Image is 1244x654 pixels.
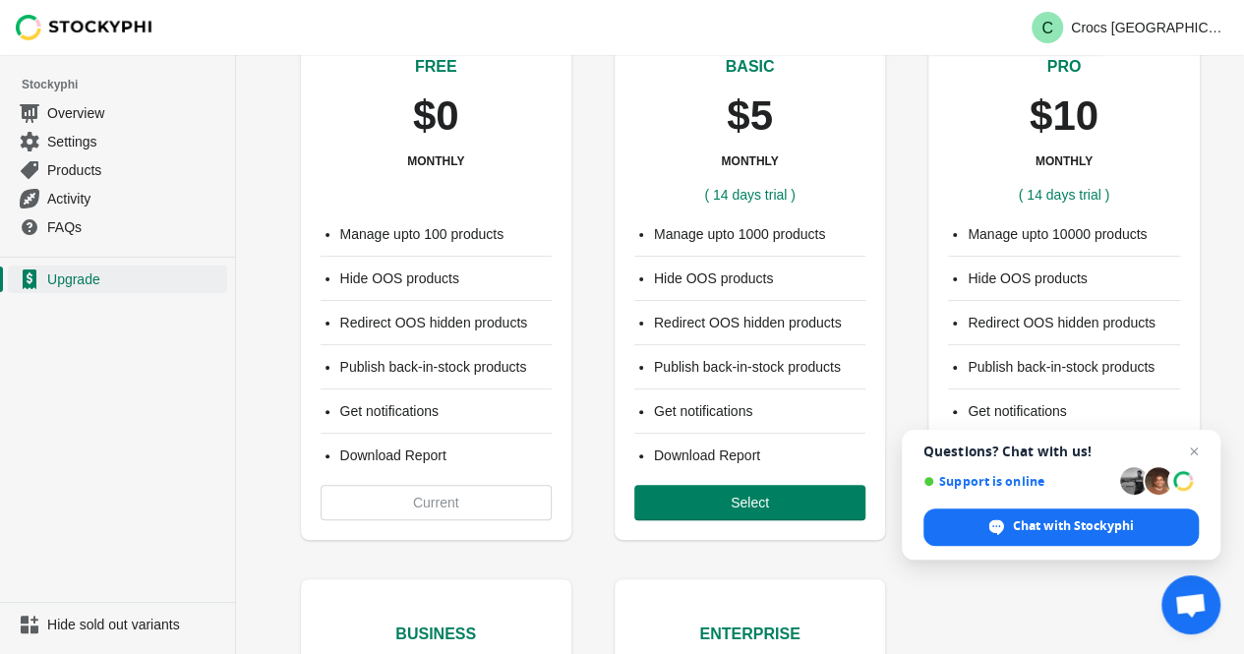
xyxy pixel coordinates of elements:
[407,153,464,169] h3: MONTHLY
[47,132,223,151] span: Settings
[340,268,552,288] li: Hide OOS products
[340,401,552,421] li: Get notifications
[1019,187,1110,203] span: ( 14 days trial )
[340,224,552,244] li: Manage upto 100 products
[731,495,769,510] span: Select
[8,184,227,212] a: Activity
[968,401,1179,421] li: Get notifications
[8,127,227,155] a: Settings
[1161,575,1220,634] a: Open chat
[704,187,796,203] span: ( 14 days trial )
[8,266,227,293] a: Upgrade
[968,268,1179,288] li: Hide OOS products
[47,160,223,180] span: Products
[1046,58,1081,75] span: PRO
[47,103,223,123] span: Overview
[654,357,865,377] li: Publish back-in-stock products
[340,313,552,332] li: Redirect OOS hidden products
[8,212,227,241] a: FAQs
[968,357,1179,377] li: Publish back-in-stock products
[1041,20,1053,36] text: C
[22,75,235,94] span: Stockyphi
[340,357,552,377] li: Publish back-in-stock products
[1024,8,1236,47] button: Avatar with initials CCrocs [GEOGRAPHIC_DATA]
[721,153,778,169] h3: MONTHLY
[1071,20,1228,35] p: Crocs [GEOGRAPHIC_DATA]
[654,268,865,288] li: Hide OOS products
[1030,94,1098,138] p: $10
[726,58,775,75] span: BASIC
[923,444,1199,459] span: Questions? Chat with us!
[654,224,865,244] li: Manage upto 1000 products
[654,401,865,421] li: Get notifications
[1036,153,1093,169] h3: MONTHLY
[923,508,1199,546] span: Chat with Stockyphi
[413,94,459,138] p: $0
[1013,517,1134,535] span: Chat with Stockyphi
[634,485,865,520] button: Select
[47,615,223,634] span: Hide sold out variants
[654,313,865,332] li: Redirect OOS hidden products
[395,625,476,642] span: BUSINESS
[968,224,1179,244] li: Manage upto 10000 products
[16,15,153,40] img: Stockyphi
[47,217,223,237] span: FAQs
[8,98,227,127] a: Overview
[727,94,773,138] p: $5
[923,474,1113,489] span: Support is online
[968,313,1179,332] li: Redirect OOS hidden products
[47,269,223,289] span: Upgrade
[1032,12,1063,43] span: Avatar with initials C
[8,155,227,184] a: Products
[699,625,800,642] span: ENTERPRISE
[654,446,865,465] li: Download Report
[47,189,223,208] span: Activity
[340,446,552,465] li: Download Report
[415,58,457,75] span: FREE
[8,611,227,638] a: Hide sold out variants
